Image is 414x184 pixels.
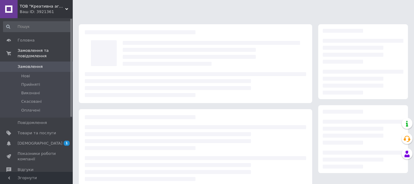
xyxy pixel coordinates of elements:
[18,141,62,146] span: [DEMOGRAPHIC_DATA]
[3,21,72,32] input: Пошук
[64,141,70,146] span: 1
[21,73,30,79] span: Нові
[18,64,43,69] span: Замовлення
[18,38,35,43] span: Головна
[21,108,40,113] span: Оплачені
[18,48,73,59] span: Замовлення та повідомлення
[20,4,65,9] span: ТОВ "Креативна агенція "Артіль"
[20,9,73,15] div: Ваш ID: 3921361
[21,99,42,104] span: Скасовані
[21,90,40,96] span: Виконані
[18,151,56,162] span: Показники роботи компанії
[18,120,47,125] span: Повідомлення
[21,82,40,87] span: Прийняті
[18,167,33,172] span: Відгуки
[18,130,56,136] span: Товари та послуги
